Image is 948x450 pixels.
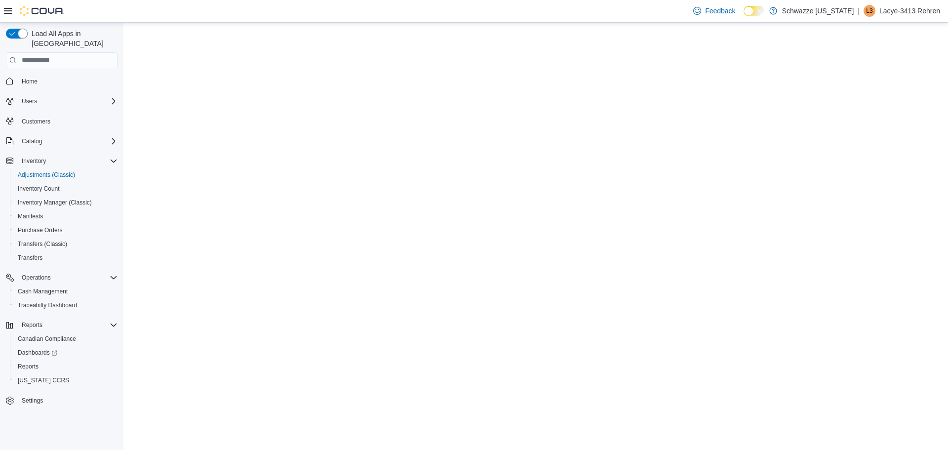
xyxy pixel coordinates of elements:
p: Lacye-3413 Rehren [879,5,940,17]
button: Reports [2,318,121,332]
span: Catalog [22,137,42,145]
span: Canadian Compliance [14,333,118,345]
button: Operations [18,272,55,284]
a: Feedback [689,1,739,21]
a: Inventory Count [14,183,64,195]
span: Reports [22,321,42,329]
button: Inventory [2,154,121,168]
span: Inventory [18,155,118,167]
span: Dashboards [14,347,118,359]
button: Catalog [2,134,121,148]
span: Transfers [14,252,118,264]
span: Traceabilty Dashboard [14,299,118,311]
button: Reports [18,319,46,331]
span: Settings [22,397,43,405]
span: Reports [18,319,118,331]
span: Inventory Count [18,185,60,193]
span: [US_STATE] CCRS [18,376,69,384]
span: Operations [22,274,51,282]
a: Dashboards [14,347,61,359]
span: Feedback [705,6,735,16]
button: Transfers (Classic) [10,237,121,251]
a: [US_STATE] CCRS [14,374,73,386]
button: Catalog [18,135,46,147]
button: Traceabilty Dashboard [10,298,121,312]
a: Cash Management [14,286,72,297]
p: Schwazze [US_STATE] [782,5,854,17]
span: Washington CCRS [14,374,118,386]
span: Users [18,95,118,107]
button: Inventory Manager (Classic) [10,196,121,209]
span: Catalog [18,135,118,147]
span: Operations [18,272,118,284]
span: Cash Management [18,287,68,295]
button: Settings [2,393,121,408]
span: Inventory Count [14,183,118,195]
span: Users [22,97,37,105]
span: Purchase Orders [18,226,63,234]
nav: Complex example [6,70,118,434]
button: Reports [10,360,121,373]
button: Adjustments (Classic) [10,168,121,182]
a: Home [18,76,41,87]
input: Dark Mode [744,6,764,16]
span: Customers [22,118,50,125]
button: Inventory [18,155,50,167]
span: L3 [866,5,872,17]
a: Dashboards [10,346,121,360]
span: Manifests [14,210,118,222]
a: Transfers [14,252,46,264]
span: Purchase Orders [14,224,118,236]
span: Home [22,78,38,85]
a: Traceabilty Dashboard [14,299,81,311]
span: Adjustments (Classic) [18,171,75,179]
span: Traceabilty Dashboard [18,301,77,309]
button: Purchase Orders [10,223,121,237]
span: Transfers (Classic) [14,238,118,250]
img: Cova [20,6,64,16]
button: Customers [2,114,121,128]
button: Home [2,74,121,88]
button: Operations [2,271,121,285]
button: Transfers [10,251,121,265]
span: Inventory Manager (Classic) [18,199,92,206]
span: Inventory [22,157,46,165]
a: Settings [18,395,47,407]
button: Users [18,95,41,107]
button: Canadian Compliance [10,332,121,346]
span: Manifests [18,212,43,220]
span: Customers [18,115,118,127]
span: Canadian Compliance [18,335,76,343]
a: Canadian Compliance [14,333,80,345]
a: Purchase Orders [14,224,67,236]
span: Reports [14,361,118,372]
button: Manifests [10,209,121,223]
span: Transfers [18,254,42,262]
a: Adjustments (Classic) [14,169,79,181]
span: Adjustments (Classic) [14,169,118,181]
span: Transfers (Classic) [18,240,67,248]
span: Inventory Manager (Classic) [14,197,118,208]
p: | [858,5,860,17]
span: Settings [18,394,118,407]
a: Manifests [14,210,47,222]
button: Users [2,94,121,108]
button: Cash Management [10,285,121,298]
div: Lacye-3413 Rehren [864,5,875,17]
span: Home [18,75,118,87]
span: Dark Mode [744,16,744,17]
button: [US_STATE] CCRS [10,373,121,387]
span: Cash Management [14,286,118,297]
span: Dashboards [18,349,57,357]
a: Inventory Manager (Classic) [14,197,96,208]
span: Load All Apps in [GEOGRAPHIC_DATA] [28,29,118,48]
span: Reports [18,363,39,370]
a: Customers [18,116,54,127]
button: Inventory Count [10,182,121,196]
a: Transfers (Classic) [14,238,71,250]
a: Reports [14,361,42,372]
